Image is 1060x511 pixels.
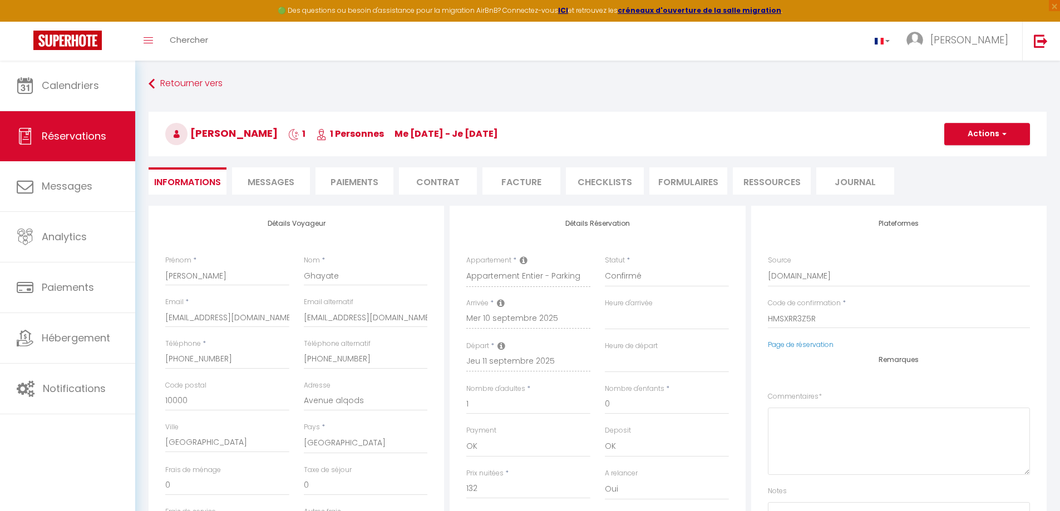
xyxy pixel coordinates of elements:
span: 1 Personnes [316,127,384,140]
span: me [DATE] - je [DATE] [395,127,498,140]
label: Téléphone [165,339,201,349]
span: Calendriers [42,78,99,92]
span: Paiements [42,280,94,294]
label: Départ [466,341,489,351]
a: ... [PERSON_NAME] [898,22,1022,61]
li: Journal [816,167,894,195]
a: Page de réservation [768,340,834,349]
label: Email [165,297,184,307]
label: Pays [304,422,320,433]
span: Chercher [170,34,208,46]
label: A relancer [605,468,638,479]
span: [PERSON_NAME] [165,126,278,140]
span: Hébergement [42,331,110,345]
li: Facture [482,167,560,195]
label: Code postal [165,380,206,391]
img: logout [1034,34,1048,48]
label: Code de confirmation [768,298,841,309]
label: Heure de départ [605,341,658,351]
label: Notes [768,486,787,497]
label: Statut [605,255,625,266]
li: Paiements [315,167,393,195]
label: Commentaires [768,391,822,402]
a: ICI [558,6,568,15]
h4: Détails Réservation [466,220,728,227]
label: Payment [466,425,496,436]
img: ... [906,32,923,48]
label: Heure d'arrivée [605,298,653,309]
li: CHECKLISTS [566,167,644,195]
li: Informations [149,167,226,195]
h4: Détails Voyageur [165,220,427,227]
span: Messages [42,179,92,193]
h4: Plateformes [768,220,1030,227]
span: Réservations [42,129,106,143]
a: Chercher [161,22,216,61]
label: Taxe de séjour [304,465,352,475]
span: Analytics [42,230,87,244]
label: Téléphone alternatif [304,339,371,349]
span: Notifications [43,381,106,395]
img: Super Booking [33,31,102,50]
label: Prix nuitées [466,468,504,479]
h4: Remarques [768,356,1030,364]
label: Deposit [605,425,631,436]
label: Email alternatif [304,297,353,307]
button: Ouvrir le widget de chat LiveChat [9,4,42,38]
label: Prénom [165,255,191,266]
li: FORMULAIRES [649,167,727,195]
span: Messages [248,176,294,188]
label: Arrivée [466,298,489,309]
label: Nombre d'enfants [605,384,664,394]
li: Contrat [399,167,477,195]
label: Source [768,255,791,266]
span: [PERSON_NAME] [930,33,1008,47]
label: Adresse [304,380,331,391]
a: Retourner vers [149,74,1047,94]
label: Ville [165,422,179,433]
span: 1 [288,127,305,140]
a: créneaux d'ouverture de la salle migration [618,6,781,15]
label: Nombre d'adultes [466,384,525,394]
button: Actions [944,123,1030,145]
label: Nom [304,255,320,266]
li: Ressources [733,167,811,195]
label: Frais de ménage [165,465,221,475]
label: Appartement [466,255,511,266]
